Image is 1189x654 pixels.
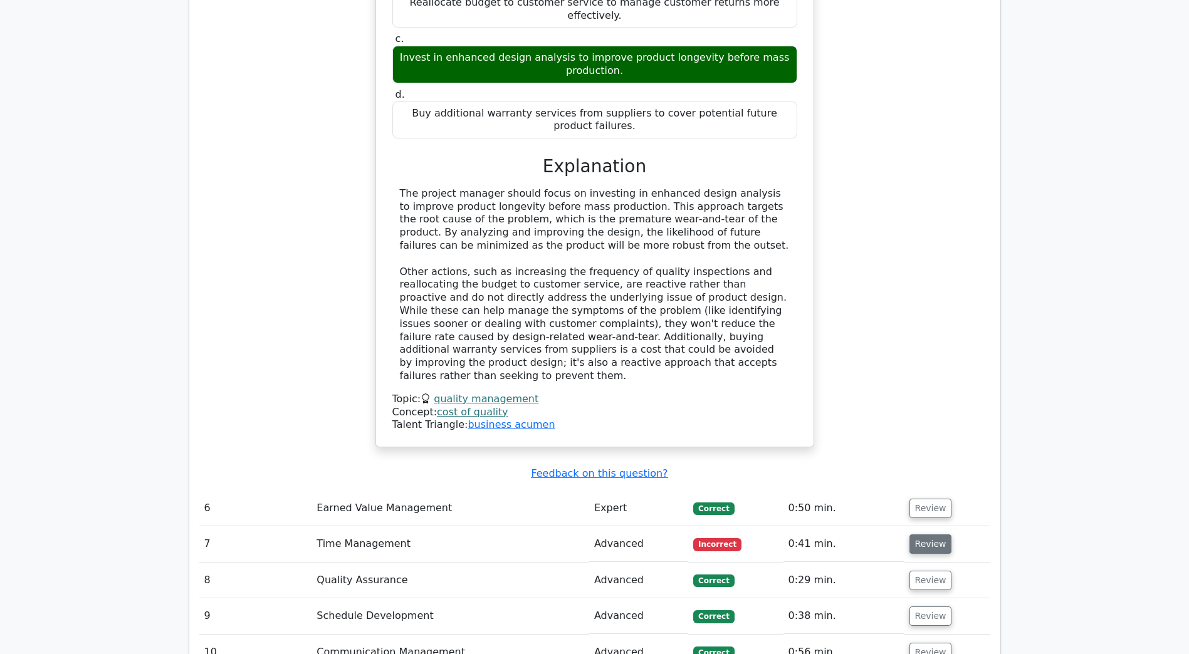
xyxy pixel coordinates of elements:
[312,490,589,526] td: Earned Value Management
[693,574,734,587] span: Correct
[783,563,904,598] td: 0:29 min.
[400,156,790,177] h3: Explanation
[312,526,589,562] td: Time Management
[395,33,404,44] span: c.
[312,563,589,598] td: Quality Assurance
[531,467,668,479] a: Feedback on this question?
[392,393,797,406] div: Topic:
[392,101,797,139] div: Buy additional warranty services from suppliers to cover potential future product failures.
[909,606,952,626] button: Review
[312,598,589,634] td: Schedule Development
[909,499,952,518] button: Review
[392,393,797,432] div: Talent Triangle:
[909,571,952,590] button: Review
[395,88,405,100] span: d.
[437,406,508,418] a: cost of quality
[693,502,734,515] span: Correct
[783,526,904,562] td: 0:41 min.
[589,526,688,562] td: Advanced
[199,526,312,562] td: 7
[199,598,312,634] td: 9
[434,393,538,405] a: quality management
[589,563,688,598] td: Advanced
[693,538,741,551] span: Incorrect
[199,563,312,598] td: 8
[589,490,688,526] td: Expert
[400,187,790,383] div: The project manager should focus on investing in enhanced design analysis to improve product long...
[589,598,688,634] td: Advanced
[199,490,312,526] td: 6
[468,418,555,430] a: business acumen
[783,598,904,634] td: 0:38 min.
[783,490,904,526] td: 0:50 min.
[392,46,797,83] div: Invest in enhanced design analysis to improve product longevity before mass production.
[693,610,734,623] span: Correct
[392,406,797,419] div: Concept:
[909,534,952,554] button: Review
